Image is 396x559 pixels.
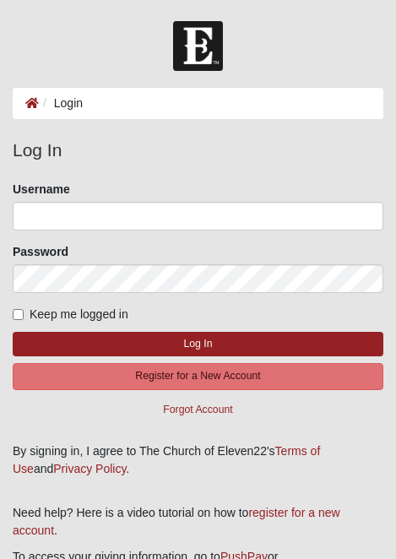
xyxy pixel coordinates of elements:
a: register for a new account [13,506,340,537]
input: Keep me logged in [13,309,24,320]
label: Password [13,243,68,260]
span: Keep me logged in [30,307,128,321]
div: By signing in, I agree to The Church of Eleven22's and . [13,442,383,478]
button: Log In [13,332,383,356]
img: Church of Eleven22 Logo [173,21,223,71]
legend: Log In [13,137,383,164]
button: Register for a New Account [13,363,383,389]
label: Username [13,181,70,198]
li: Login [39,95,83,112]
button: Forgot Account [13,397,383,423]
a: Privacy Policy [53,462,126,475]
p: Need help? Here is a video tutorial on how to . [13,504,383,540]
